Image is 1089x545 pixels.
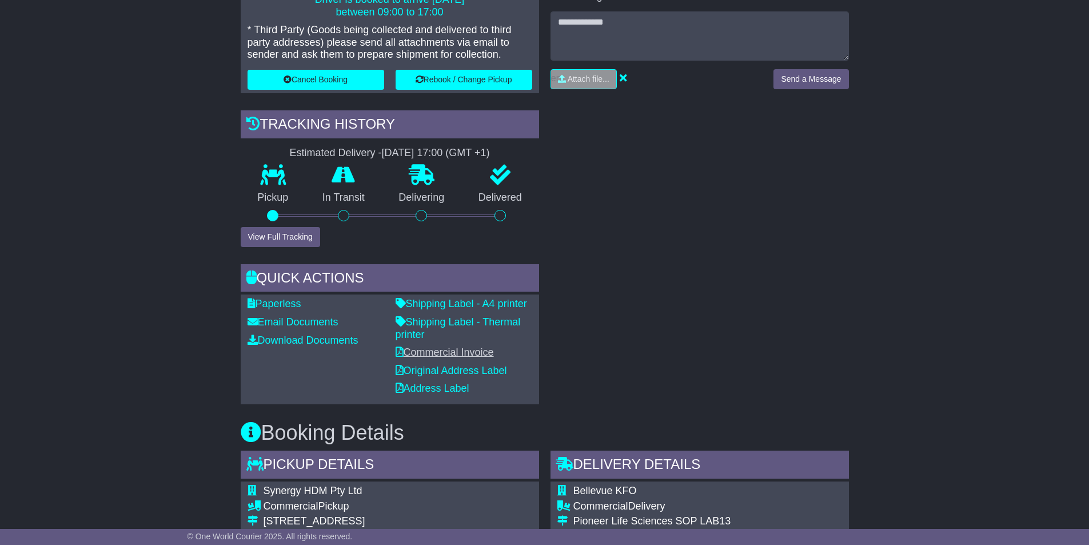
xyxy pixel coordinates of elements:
[248,298,301,309] a: Paperless
[396,383,469,394] a: Address Label
[396,70,532,90] button: Rebook / Change Pickup
[248,335,358,346] a: Download Documents
[264,500,318,512] span: Commercial
[241,264,539,295] div: Quick Actions
[264,515,522,528] div: [STREET_ADDRESS]
[573,515,748,528] div: Pioneer Life Sciences SOP LAB13
[264,485,362,496] span: Synergy HDM Pty Ltd
[264,500,522,513] div: Pickup
[248,70,384,90] button: Cancel Booking
[396,365,507,376] a: Original Address Label
[773,69,848,89] button: Send a Message
[188,532,353,541] span: © One World Courier 2025. All rights reserved.
[241,110,539,141] div: Tracking history
[241,421,849,444] h3: Booking Details
[241,192,306,204] p: Pickup
[573,500,748,513] div: Delivery
[396,347,494,358] a: Commercial Invoice
[305,192,382,204] p: In Transit
[241,451,539,482] div: Pickup Details
[382,192,462,204] p: Delivering
[573,485,637,496] span: Bellevue KFO
[573,500,628,512] span: Commercial
[241,227,320,247] button: View Full Tracking
[382,147,490,160] div: [DATE] 17:00 (GMT +1)
[248,316,338,328] a: Email Documents
[573,528,748,540] div: Bldg [STREET_ADDRESS]
[396,316,521,340] a: Shipping Label - Thermal printer
[241,147,539,160] div: Estimated Delivery -
[248,24,532,61] p: * Third Party (Goods being collected and delivered to third party addresses) please send all atta...
[461,192,539,204] p: Delivered
[396,298,527,309] a: Shipping Label - A4 printer
[551,451,849,482] div: Delivery Details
